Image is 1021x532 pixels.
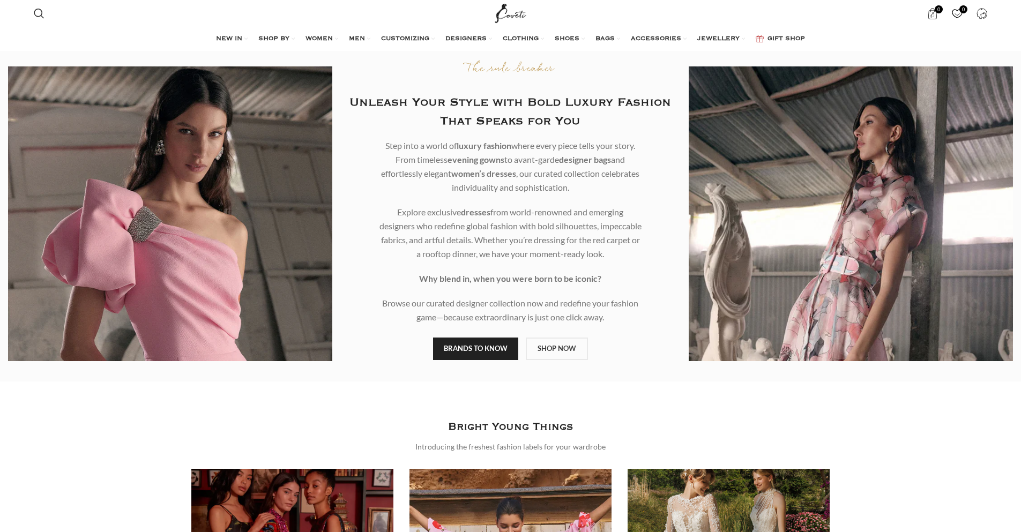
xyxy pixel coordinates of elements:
a: MEN [349,28,370,50]
a: CLOTHING [503,28,544,50]
p: Step into a world of where every piece tells your story. From timeless to avant-garde and effortl... [379,139,642,194]
a: SHOES [555,28,585,50]
a: NEW IN [216,28,248,50]
span: 0 [935,5,943,13]
strong: Why blend in, when you were born to be iconic? [419,273,601,283]
span: SHOP BY [258,35,289,43]
p: Explore exclusive from world-renowned and emerging designers who redefine global fashion with bol... [379,205,642,261]
a: Site logo [493,8,528,17]
span: DESIGNERS [445,35,487,43]
span: CLOTHING [503,35,539,43]
img: GiftBag [756,35,764,42]
a: 0 [921,3,943,24]
div: Introducing the freshest fashion labels for your wardrobe [415,441,606,453]
a: GIFT SHOP [756,28,805,50]
span: BAGS [595,35,615,43]
b: dresses [461,207,490,217]
span: SHOES [555,35,579,43]
b: women’s dresses [451,168,516,178]
a: 0 [946,3,968,24]
span: WOMEN [305,35,333,43]
a: ACCESSORIES [631,28,687,50]
h2: Unleash Your Style with Bold Luxury Fashion That Speaks for You [348,93,673,131]
span: NEW IN [216,35,242,43]
h3: Bright Young Things [448,419,573,436]
a: WOMEN [305,28,338,50]
div: Main navigation [28,28,993,50]
a: BAGS [595,28,620,50]
span: GIFT SHOP [767,35,805,43]
span: CUSTOMIZING [381,35,429,43]
p: Browse our curated designer collection now and redefine your fashion game—because extraordinary i... [379,296,642,324]
b: evening gowns [448,154,504,164]
span: JEWELLERY [697,35,740,43]
a: Search [28,3,50,24]
a: JEWELLERY [697,28,745,50]
b: designer bags [559,154,611,164]
span: 0 [959,5,967,13]
a: SHOP BY [258,28,295,50]
a: DESIGNERS [445,28,492,50]
p: The rule breaker [348,62,673,77]
a: CUSTOMIZING [381,28,435,50]
div: My Wishlist [946,3,968,24]
span: ACCESSORIES [631,35,681,43]
a: SHOP NOW [526,338,588,360]
b: luxury fashion [457,140,511,151]
span: MEN [349,35,365,43]
a: BRANDS TO KNOW [433,338,518,360]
